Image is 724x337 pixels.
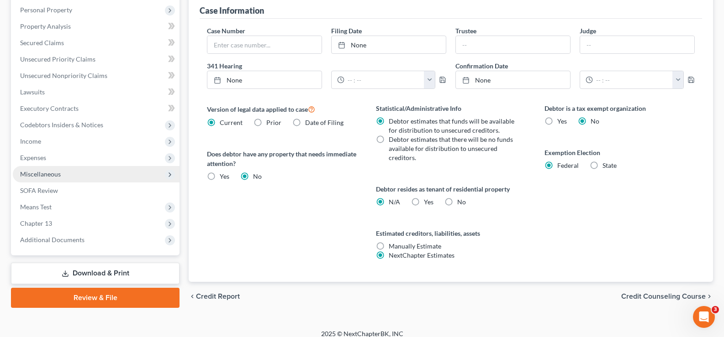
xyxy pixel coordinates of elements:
span: Personal Property [20,6,72,14]
i: chevron_right [706,293,713,300]
input: -- [456,36,570,53]
a: SOFA Review [13,182,180,199]
label: Judge [580,26,596,36]
a: Lawsuits [13,84,180,100]
span: SOFA Review [20,187,58,194]
a: None [207,71,322,88]
a: Review & File [11,288,180,308]
span: Yes [220,172,229,180]
span: Additional Documents [20,236,85,244]
span: No [591,117,599,125]
span: Expenses [20,154,46,161]
a: Secured Claims [13,35,180,51]
span: Yes [424,198,433,206]
a: None [332,36,446,53]
span: Unsecured Nonpriority Claims [20,72,107,79]
iframe: Intercom live chat [693,306,715,328]
span: Current [220,119,243,126]
span: Federal [557,161,579,169]
span: No [457,198,466,206]
span: Means Test [20,203,52,211]
input: -- : -- [344,71,424,88]
button: chevron_left Credit Report [189,293,240,300]
label: Case Number [207,26,245,36]
label: Version of legal data applied to case [207,104,357,114]
input: -- [580,36,694,53]
span: Income [20,137,41,145]
a: Unsecured Priority Claims [13,51,180,67]
span: State [602,161,617,169]
input: -- : -- [593,71,673,88]
label: Exemption Election [544,148,695,157]
span: Credit Report [196,293,240,300]
span: Unsecured Priority Claims [20,55,95,63]
a: Property Analysis [13,18,180,35]
span: Lawsuits [20,88,45,96]
a: None [456,71,570,88]
span: Credit Counseling Course [621,293,706,300]
label: Statistical/Administrative Info [376,104,526,113]
label: Estimated creditors, liabilities, assets [376,228,526,238]
span: Debtor estimates that there will be no funds available for distribution to unsecured creditors. [389,135,513,161]
a: Executory Contracts [13,100,180,117]
label: 341 Hearing [202,61,451,71]
span: 3 [712,306,719,313]
label: Debtor resides as tenant of residential property [376,184,526,194]
span: Codebtors Insiders & Notices [20,121,103,129]
label: Debtor is a tax exempt organization [544,104,695,113]
span: Executory Contracts [20,104,79,112]
span: Secured Claims [20,39,64,47]
span: NextChapter Estimates [389,251,454,259]
label: Filing Date [331,26,362,36]
span: Property Analysis [20,22,71,30]
span: Yes [557,117,567,125]
input: Enter case number... [207,36,322,53]
div: Case Information [200,5,264,16]
a: Unsecured Nonpriority Claims [13,67,180,84]
span: Manually Estimate [389,242,441,250]
span: Date of Filing [305,119,344,126]
i: chevron_left [189,293,196,300]
span: N/A [389,198,400,206]
span: Debtor estimates that funds will be available for distribution to unsecured creditors. [389,117,514,134]
label: Trustee [455,26,476,36]
span: Miscellaneous [20,170,61,178]
span: Prior [266,119,281,126]
label: Confirmation Date [451,61,699,71]
a: Download & Print [11,263,180,284]
label: Does debtor have any property that needs immediate attention? [207,149,357,168]
button: Credit Counseling Course chevron_right [621,293,713,300]
span: Chapter 13 [20,219,52,227]
span: No [253,172,262,180]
